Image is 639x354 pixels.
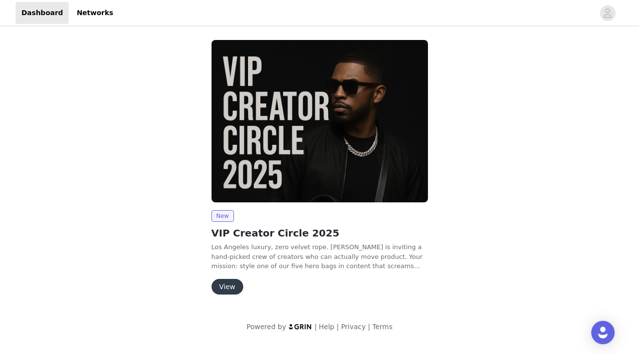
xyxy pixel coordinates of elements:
[71,2,119,24] a: Networks
[16,2,69,24] a: Dashboard
[368,323,370,331] span: |
[212,40,428,202] img: Tote&Carry
[212,226,428,240] h2: VIP Creator Circle 2025
[212,242,428,271] p: Los Angeles luxury, zero velvet rope. [PERSON_NAME] is inviting a hand-picked crew of creators wh...
[372,323,392,331] a: Terms
[288,323,312,330] img: logo
[341,323,366,331] a: Privacy
[212,283,243,291] a: View
[319,323,334,331] a: Help
[247,323,286,331] span: Powered by
[212,210,234,222] span: New
[212,279,243,295] button: View
[314,323,317,331] span: |
[336,323,339,331] span: |
[591,321,615,344] div: Open Intercom Messenger
[603,5,612,21] div: avatar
